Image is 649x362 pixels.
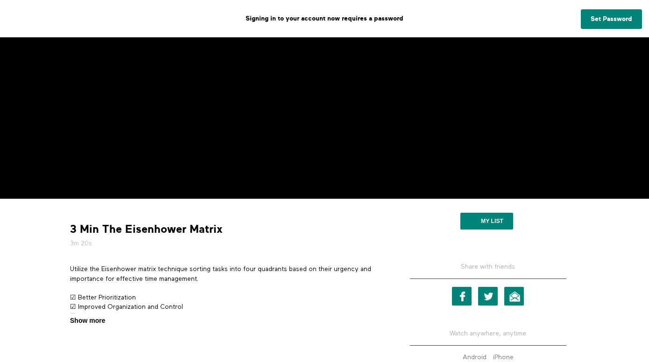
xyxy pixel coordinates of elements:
a: iPhone [491,354,516,361]
strong: Android [463,354,487,361]
h5: 3m 20s [70,239,383,248]
span: Show more [70,316,105,326]
a: Android [460,354,489,361]
a: Facebook [452,287,472,306]
p: Signing in to your account now requires a password [7,7,642,30]
strong: 3 Min The Eisenhower Matrix [70,222,223,237]
button: My list [460,213,513,230]
h5: Watch anywhere, anytime [410,322,566,346]
strong: iPhone [493,354,514,361]
p: ☑ Better Prioritization ☑ Improved Organization and Control ☑ Increased Time Management Skills [70,293,383,321]
a: Email [504,287,524,306]
a: Twitter [478,287,498,306]
h5: Share with friends [410,262,566,279]
p: Utilize the Eisenhower matrix technique sorting tasks into four quadrants based on their urgency ... [70,265,383,284]
a: Set Password [581,9,642,29]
